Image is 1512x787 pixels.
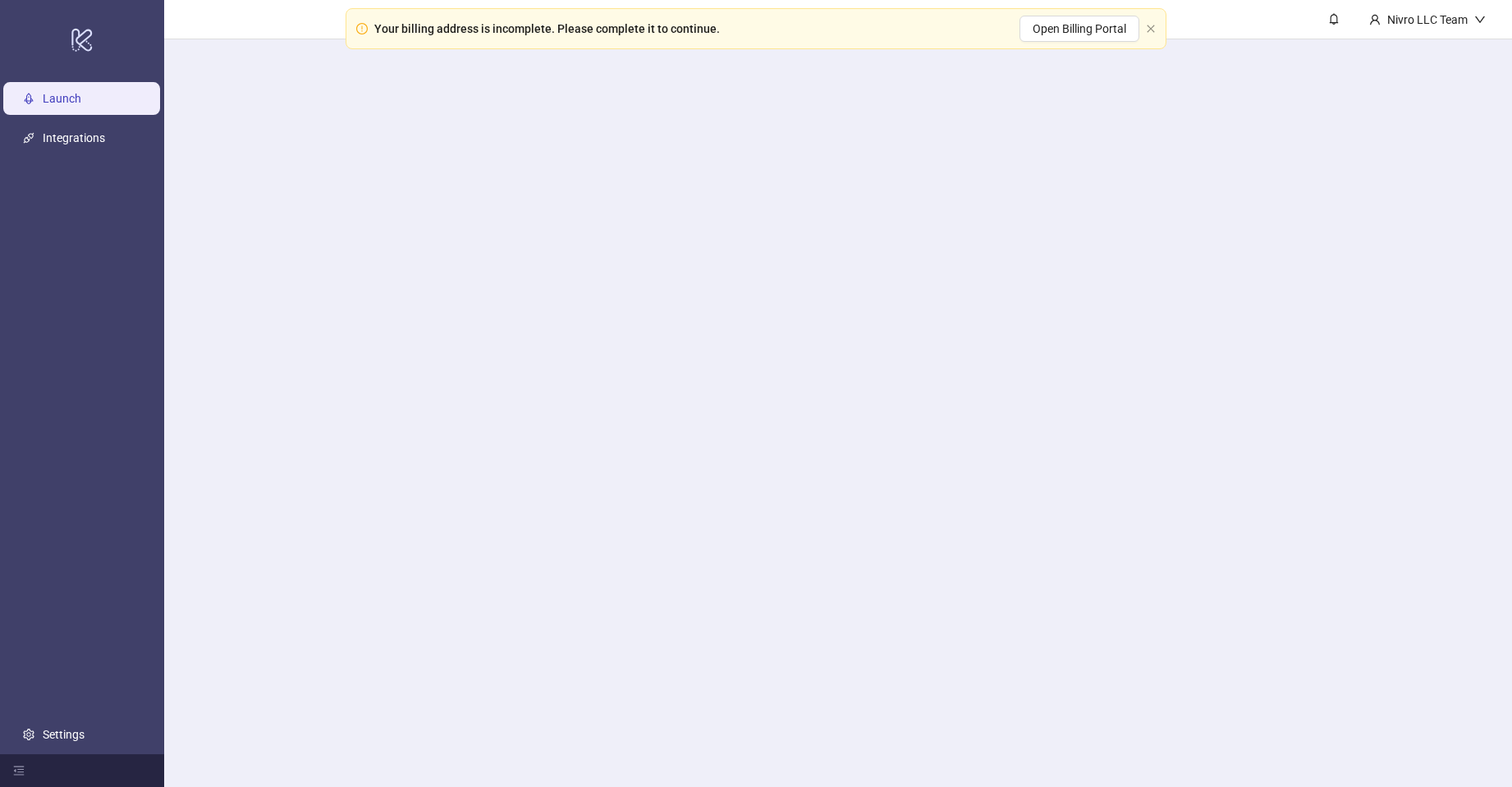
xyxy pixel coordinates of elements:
span: menu-fold [13,765,25,776]
a: Settings [43,728,85,741]
div: Your billing address is incomplete. Please complete it to continue. [374,20,720,38]
button: Open Billing Portal [1019,16,1139,42]
a: Integrations [43,131,105,144]
span: down [1474,14,1486,25]
button: close [1146,24,1156,34]
div: Nivro LLC Team [1381,11,1474,29]
span: bell [1328,13,1340,25]
span: Open Billing Portal [1033,22,1126,35]
a: Launch [43,92,81,105]
span: user [1369,14,1381,25]
span: exclamation-circle [356,23,368,34]
span: close [1146,24,1156,34]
